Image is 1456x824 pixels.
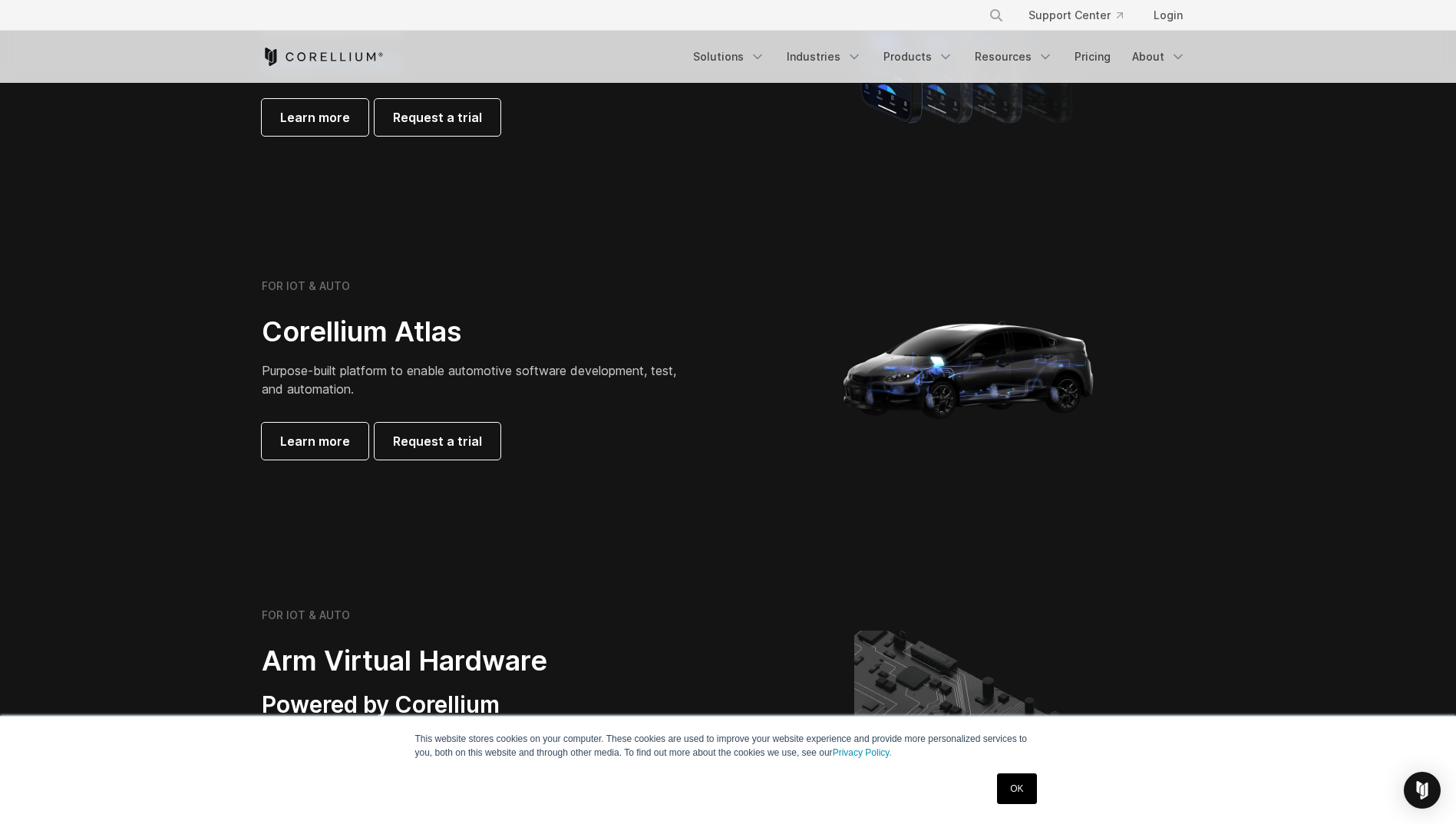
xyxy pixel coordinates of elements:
[280,432,350,450] span: Learn more
[1123,43,1195,71] a: About
[833,747,892,758] a: Privacy Policy.
[262,363,676,397] span: Purpose-built platform to enable automotive software development, test, and automation.
[970,2,1195,29] div: Navigation Menu
[262,691,692,720] h3: Powered by Corellium
[982,2,1010,29] button: Search
[262,423,368,460] a: Learn more
[874,43,962,71] a: Products
[1141,2,1195,29] a: Login
[280,108,350,127] span: Learn more
[262,99,368,136] a: Learn more
[778,43,871,71] a: Industries
[1065,43,1120,71] a: Pricing
[966,43,1062,71] a: Resources
[816,216,1123,522] img: Corellium_Hero_Atlas_alt
[997,773,1036,804] a: OK
[684,43,774,71] a: Solutions
[393,108,482,127] span: Request a trial
[684,43,1195,71] div: Navigation Menu
[393,432,482,450] span: Request a trial
[262,315,692,349] h2: Corellium Atlas
[262,48,384,66] a: Corellium Home
[1016,2,1135,29] a: Support Center
[375,423,500,460] a: Request a trial
[262,644,692,678] h2: Arm Virtual Hardware
[1404,772,1441,809] div: Open Intercom Messenger
[262,279,350,293] h6: FOR IOT & AUTO
[262,608,350,622] h6: FOR IOT & AUTO
[375,99,500,136] a: Request a trial
[415,732,1042,760] p: This website stores cookies on your computer. These cookies are used to improve your website expe...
